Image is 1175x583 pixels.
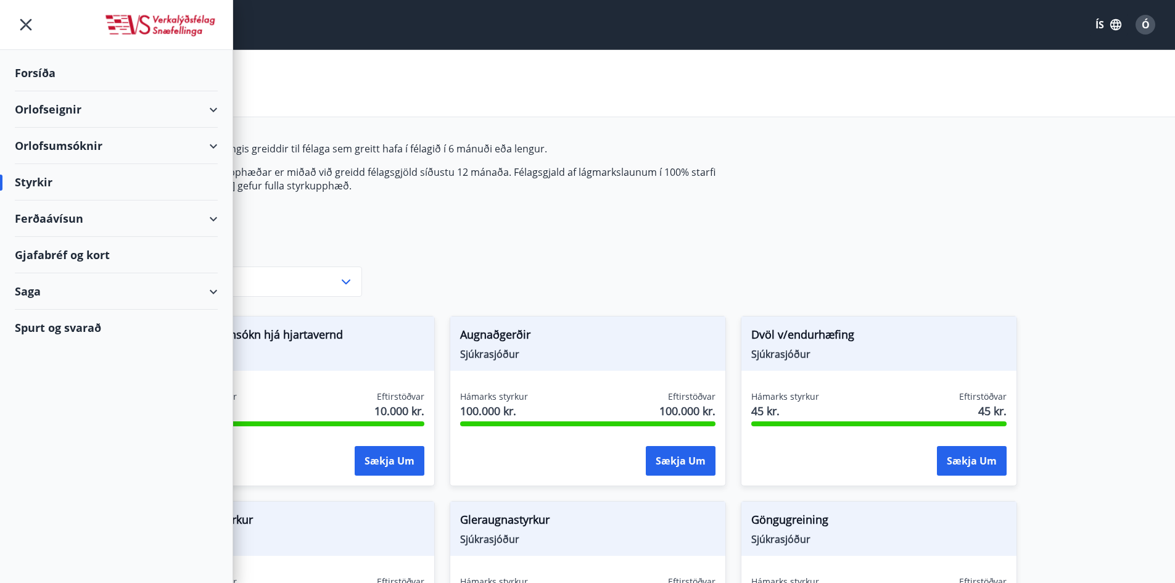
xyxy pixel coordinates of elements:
span: Eftirstöðvar [668,391,715,403]
span: 100.000 kr. [659,403,715,419]
span: 45 kr. [978,403,1007,419]
button: Sækja um [937,446,1007,476]
div: Saga [15,273,218,310]
span: Ó [1142,18,1150,31]
div: Orlofseignir [15,91,218,128]
span: 10.000 kr. [374,403,424,419]
button: Sækja um [646,446,715,476]
span: Hámarks styrkur [460,391,528,403]
span: Eftirstöðvar [377,391,424,403]
span: Sjúkrasjóður [460,532,715,546]
div: Forsíða [15,55,218,91]
span: Göngugreining [751,511,1007,532]
span: Augnaðgerðir [460,326,715,347]
label: Flokkur [159,252,362,264]
span: Sjúkrasjóður [460,347,715,361]
span: 100.000 kr. [460,403,528,419]
img: union_logo [104,14,218,38]
span: 45 kr. [751,403,819,419]
span: Eftirstöðvar [959,391,1007,403]
button: ÍS [1089,14,1128,36]
div: Ferðaávísun [15,201,218,237]
p: Styrkir eru einungis greiddir til félaga sem greitt hafa í félagið í 6 mánuði eða lengur. [159,142,741,155]
span: Sjúkrasjóður [751,347,1007,361]
span: Sjúkrasjóður [169,532,424,546]
span: Gleraugnastyrkur [460,511,715,532]
span: Fæðingarstyrkur [169,511,424,532]
span: Sjúkrasjóður [169,347,424,361]
span: Hámarks styrkur [751,391,819,403]
p: Við ákvörðun upphæðar er miðað við greidd félagsgjöld síðustu 12 mánaða. Félagsgjald af lágmarksl... [159,165,741,192]
div: Gjafabréf og kort [15,237,218,273]
span: Dvöl v/endurhæfing [751,326,1007,347]
button: Ó [1131,10,1160,39]
span: Almenn rannsókn hjá hjartavernd [169,326,424,347]
button: Sækja um [355,446,424,476]
div: Styrkir [15,164,218,201]
div: Spurt og svarað [15,310,218,345]
span: Sjúkrasjóður [751,532,1007,546]
div: Orlofsumsóknir [15,128,218,164]
button: menu [15,14,37,36]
